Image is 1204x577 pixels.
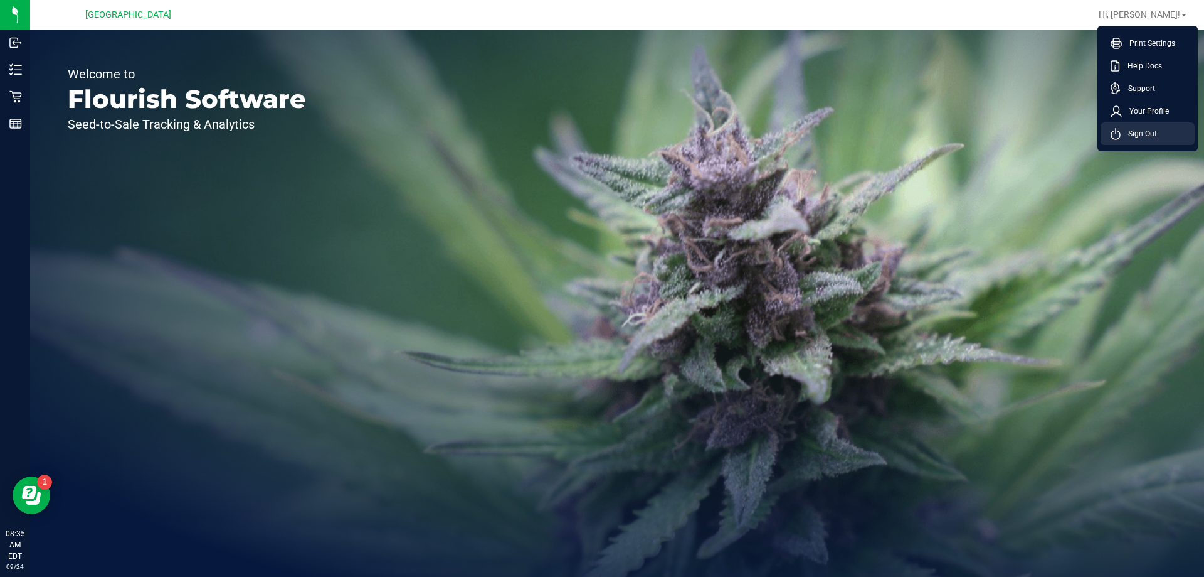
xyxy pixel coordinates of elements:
p: 08:35 AM EDT [6,528,24,562]
inline-svg: Inbound [9,36,22,49]
span: Support [1121,82,1155,95]
span: Hi, [PERSON_NAME]! [1099,9,1180,19]
inline-svg: Retail [9,90,22,103]
span: [GEOGRAPHIC_DATA] [85,9,171,20]
p: 09/24 [6,562,24,571]
a: Support [1111,82,1190,95]
p: Seed-to-Sale Tracking & Analytics [68,118,306,131]
p: Welcome to [68,68,306,80]
inline-svg: Inventory [9,63,22,76]
inline-svg: Reports [9,117,22,130]
span: Your Profile [1122,105,1169,117]
iframe: Resource center unread badge [37,475,52,490]
li: Sign Out [1101,122,1195,145]
iframe: Resource center [13,477,50,514]
span: Sign Out [1121,127,1157,140]
a: Help Docs [1111,60,1190,72]
span: Print Settings [1122,37,1175,50]
p: Flourish Software [68,87,306,112]
span: Help Docs [1120,60,1162,72]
